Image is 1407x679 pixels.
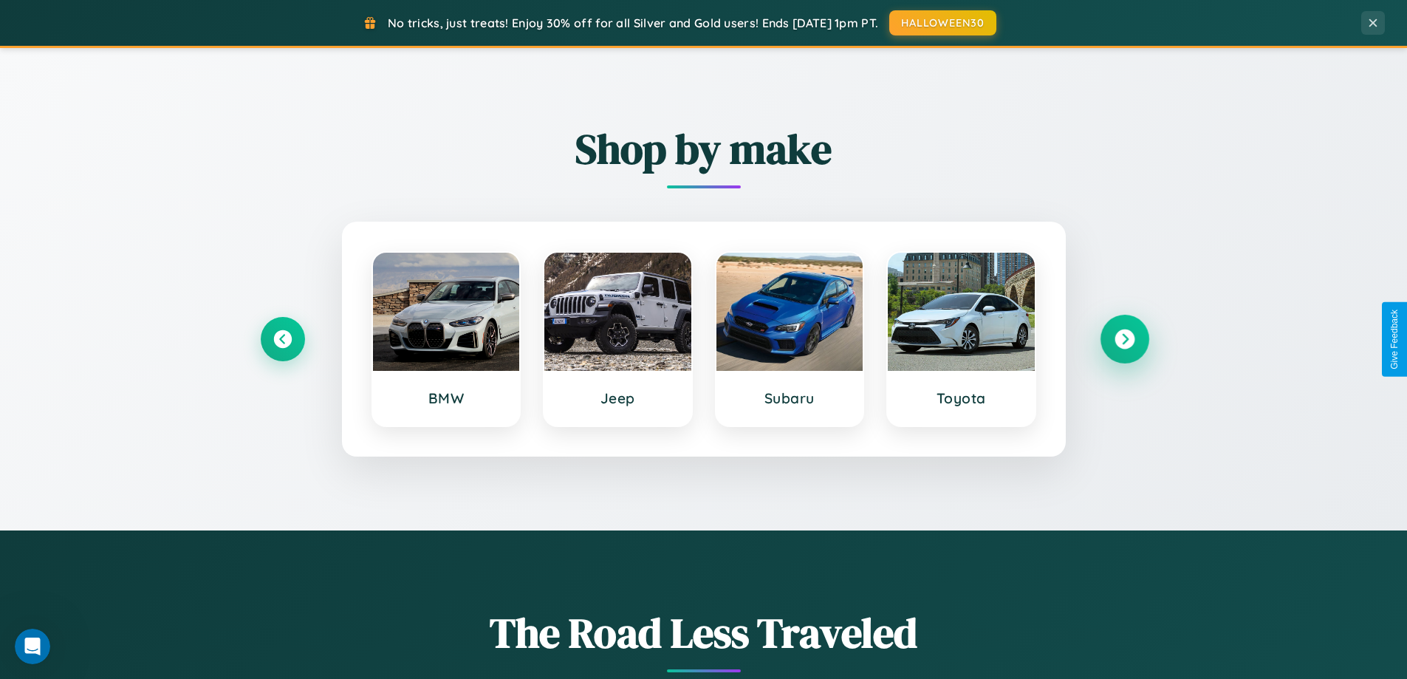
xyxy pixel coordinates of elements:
h3: Subaru [731,389,849,407]
button: HALLOWEEN30 [889,10,996,35]
h3: Jeep [559,389,677,407]
span: No tricks, just treats! Enjoy 30% off for all Silver and Gold users! Ends [DATE] 1pm PT. [388,16,878,30]
h3: BMW [388,389,505,407]
h2: Shop by make [261,120,1147,177]
iframe: Intercom live chat [15,629,50,664]
h1: The Road Less Traveled [261,604,1147,661]
h3: Toyota [903,389,1020,407]
div: Give Feedback [1389,310,1400,369]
